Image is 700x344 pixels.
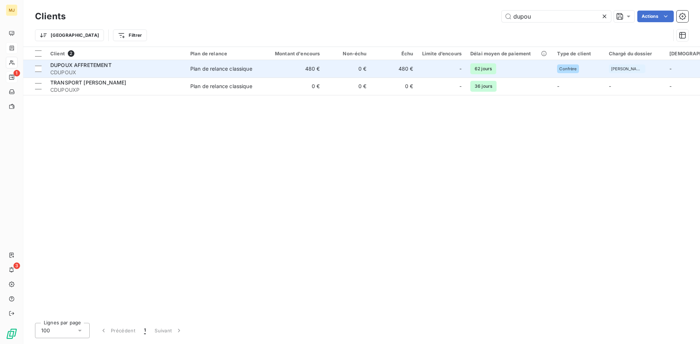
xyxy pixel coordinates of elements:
[41,327,50,334] span: 100
[470,51,548,56] div: Délai moyen de paiement
[459,83,462,90] span: -
[113,29,147,41] button: Filtrer
[669,66,672,72] span: -
[190,51,257,56] div: Plan de relance
[422,51,462,56] div: Limite d’encours
[470,81,497,92] span: 36 jours
[557,51,600,56] div: Type de client
[371,60,418,78] td: 480 €
[675,319,693,337] iframe: Intercom live chat
[262,60,324,78] td: 480 €
[502,11,611,22] input: Rechercher
[50,79,126,86] span: TRANSPORT [PERSON_NAME]
[557,83,559,89] span: -
[6,328,17,340] img: Logo LeanPay
[50,51,65,56] span: Client
[262,78,324,95] td: 0 €
[140,323,150,338] button: 1
[371,78,418,95] td: 0 €
[96,323,140,338] button: Précédent
[190,83,252,90] div: Plan de relance classique
[266,51,320,56] div: Montant d'encours
[609,83,611,89] span: -
[329,51,367,56] div: Non-échu
[150,323,187,338] button: Suivant
[324,78,371,95] td: 0 €
[13,70,20,76] span: 1
[50,86,182,94] span: CDUPOUXP
[50,69,182,76] span: CDUPOUX
[459,65,462,72] span: -
[13,262,20,269] span: 3
[190,65,252,72] div: Plan de relance classique
[376,51,413,56] div: Échu
[6,4,17,16] div: MJ
[470,63,496,74] span: 62 jours
[324,60,371,78] td: 0 €
[559,67,576,71] span: Confrère
[68,50,74,57] span: 2
[611,67,643,71] span: [PERSON_NAME]
[35,10,66,23] h3: Clients
[637,11,674,22] button: Actions
[669,83,672,89] span: -
[144,327,146,334] span: 1
[50,62,112,68] span: DUPOUX AFFRETEMENT
[35,29,104,41] button: [GEOGRAPHIC_DATA]
[609,51,661,56] div: Chargé du dossier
